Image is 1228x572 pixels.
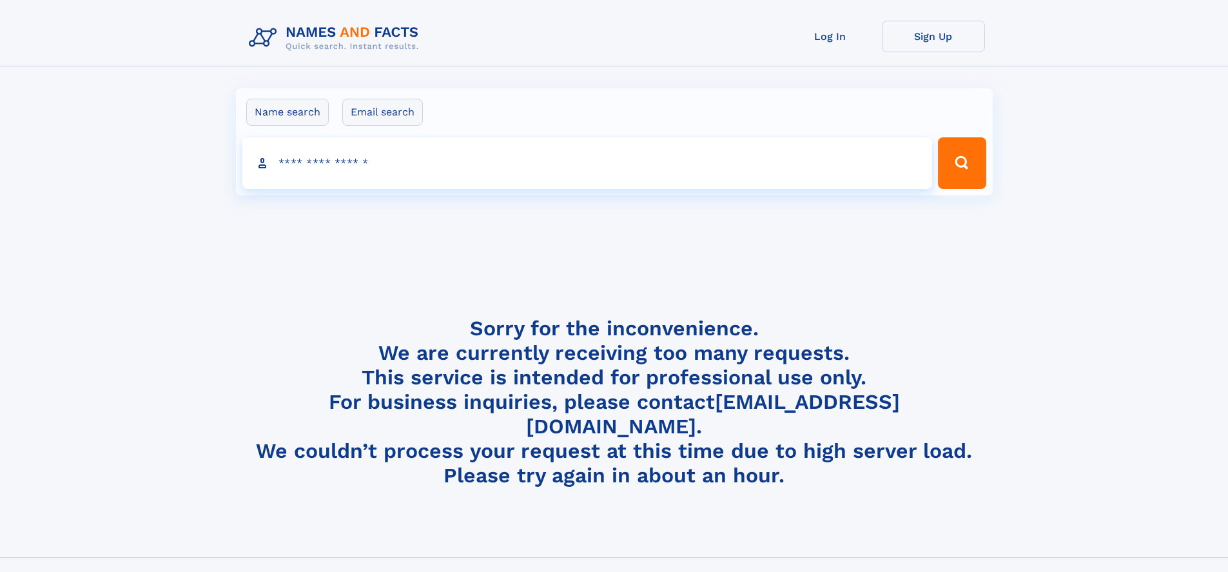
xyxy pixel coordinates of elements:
[526,390,900,439] a: [EMAIL_ADDRESS][DOMAIN_NAME]
[242,137,933,189] input: search input
[342,99,423,126] label: Email search
[938,137,986,189] button: Search Button
[779,21,882,52] a: Log In
[246,99,329,126] label: Name search
[882,21,985,52] a: Sign Up
[244,316,985,488] h4: Sorry for the inconvenience. We are currently receiving too many requests. This service is intend...
[244,21,429,55] img: Logo Names and Facts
